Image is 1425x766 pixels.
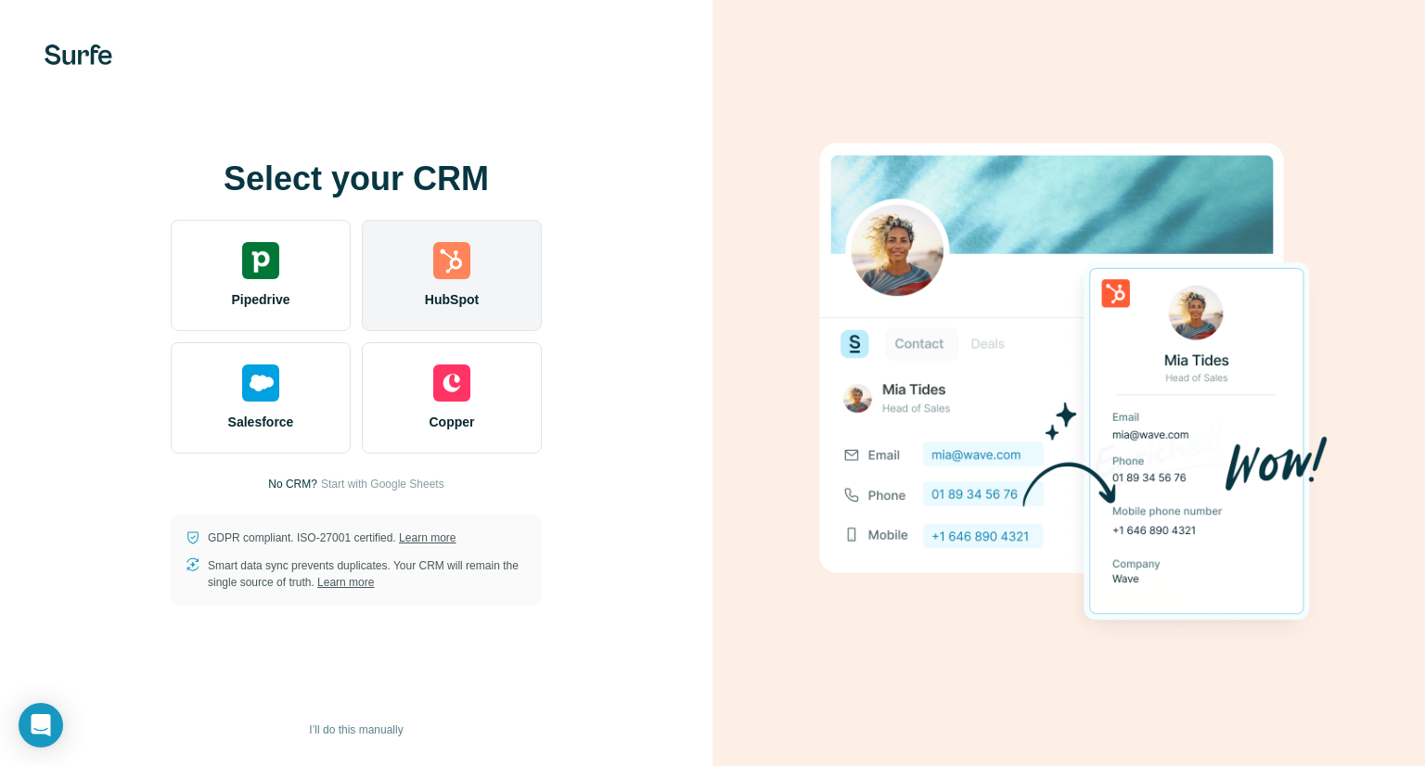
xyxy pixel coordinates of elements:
[433,364,470,402] img: copper's logo
[430,413,475,431] span: Copper
[19,703,63,747] div: Open Intercom Messenger
[231,290,289,309] span: Pipedrive
[242,242,279,279] img: pipedrive's logo
[399,531,456,544] a: Learn more
[268,476,317,492] p: No CRM?
[171,160,542,198] h1: Select your CRM
[321,476,444,492] button: Start with Google Sheets
[296,716,416,744] button: I’ll do this manually
[317,576,374,589] a: Learn more
[242,364,279,402] img: salesforce's logo
[309,721,403,738] span: I’ll do this manually
[208,557,527,591] p: Smart data sync prevents duplicates. Your CRM will remain the single source of truth.
[45,45,112,65] img: Surfe's logo
[433,242,470,279] img: hubspot's logo
[208,530,456,546] p: GDPR compliant. ISO-27001 certified.
[809,114,1329,652] img: HUBSPOT image
[228,413,294,431] span: Salesforce
[425,290,479,309] span: HubSpot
